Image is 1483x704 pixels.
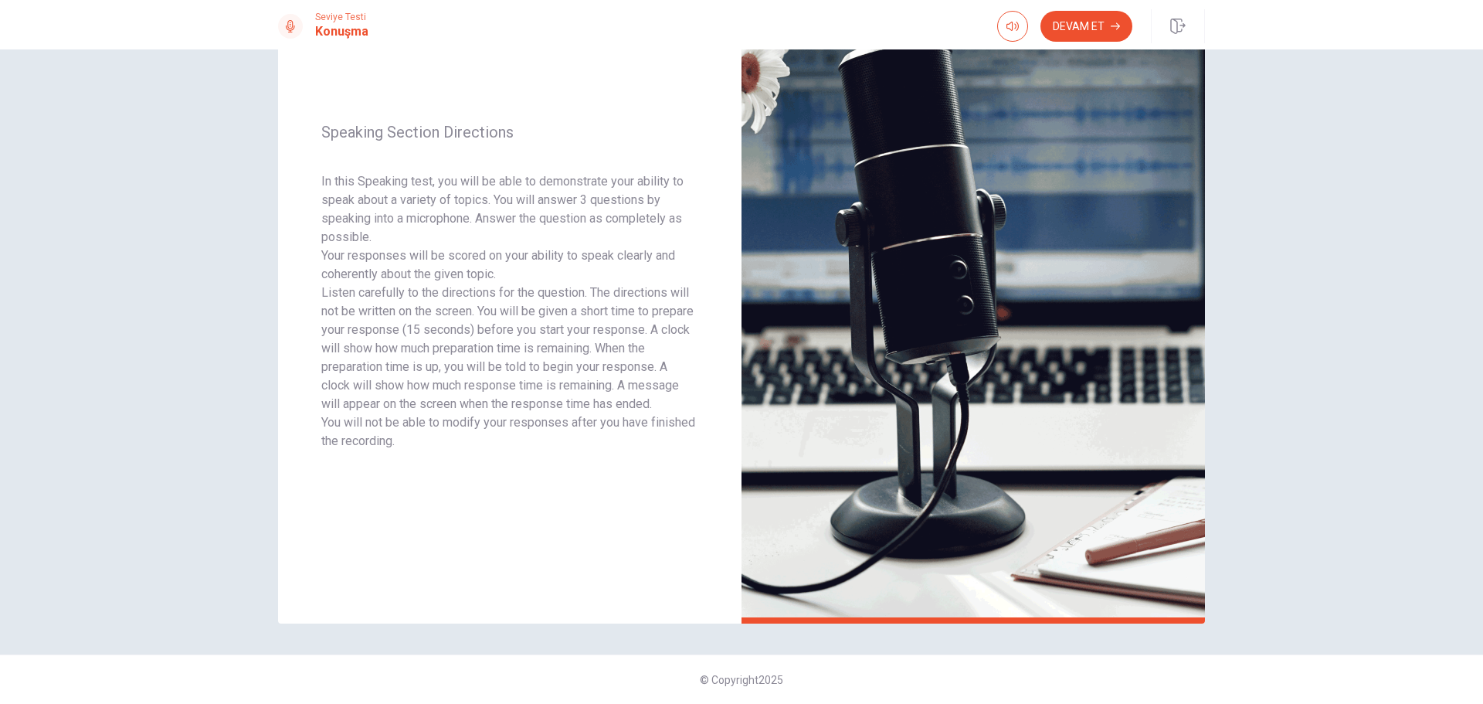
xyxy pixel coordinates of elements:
[1040,11,1132,42] button: Devam Et
[321,123,698,141] span: Speaking Section Directions
[321,247,698,284] p: Your responses will be scored on your ability to speak clearly and coherently about the given topic.
[315,22,368,41] h1: Konuşma
[321,172,698,247] p: In this Speaking test, you will be able to demonstrate your ability to speak about a variety of t...
[315,12,368,22] span: Seviye Testi
[321,413,698,451] p: You will not be able to modify your responses after you have finished the recording.
[700,674,783,686] span: © Copyright 2025
[321,284,698,413] p: Listen carefully to the directions for the question. The directions will not be written on the sc...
